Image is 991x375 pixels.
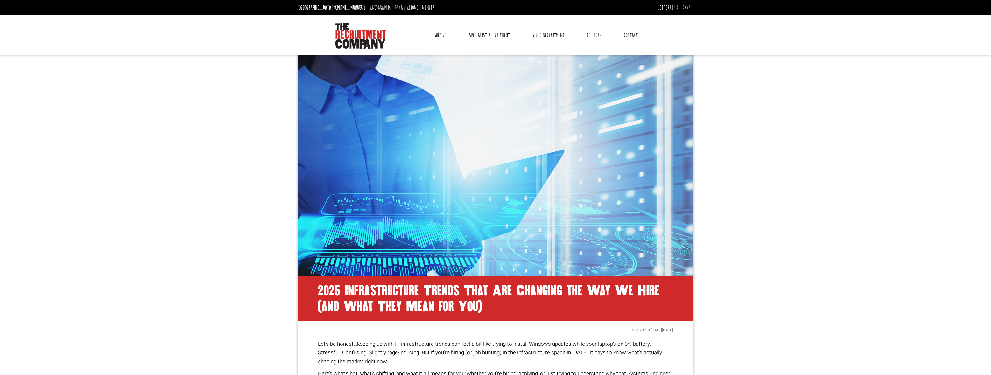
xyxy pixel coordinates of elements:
[318,340,673,366] p: Let’s be honest…keeping up with IT infrastructure trends can feel a bit like trying to install Wi...
[318,327,673,333] p: Submitted [DATE][DATE]
[335,23,386,49] img: The Recruitment Company
[430,27,451,43] a: Why Us
[619,27,643,43] a: Contact
[297,3,367,13] li: [GEOGRAPHIC_DATA]:
[464,27,515,43] a: Specialist Recruitment
[407,4,437,11] a: [PHONE_NUMBER]
[528,27,569,43] a: Video Recruitment
[657,4,693,11] a: [GEOGRAPHIC_DATA]
[298,276,693,321] h1: 2025 Infrastructure Trends That Are Changing the Way We Hire (and What They Mean for You)
[335,4,365,11] a: [PHONE_NUMBER]
[582,27,606,43] a: The Jobs
[368,3,438,13] li: [GEOGRAPHIC_DATA]:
